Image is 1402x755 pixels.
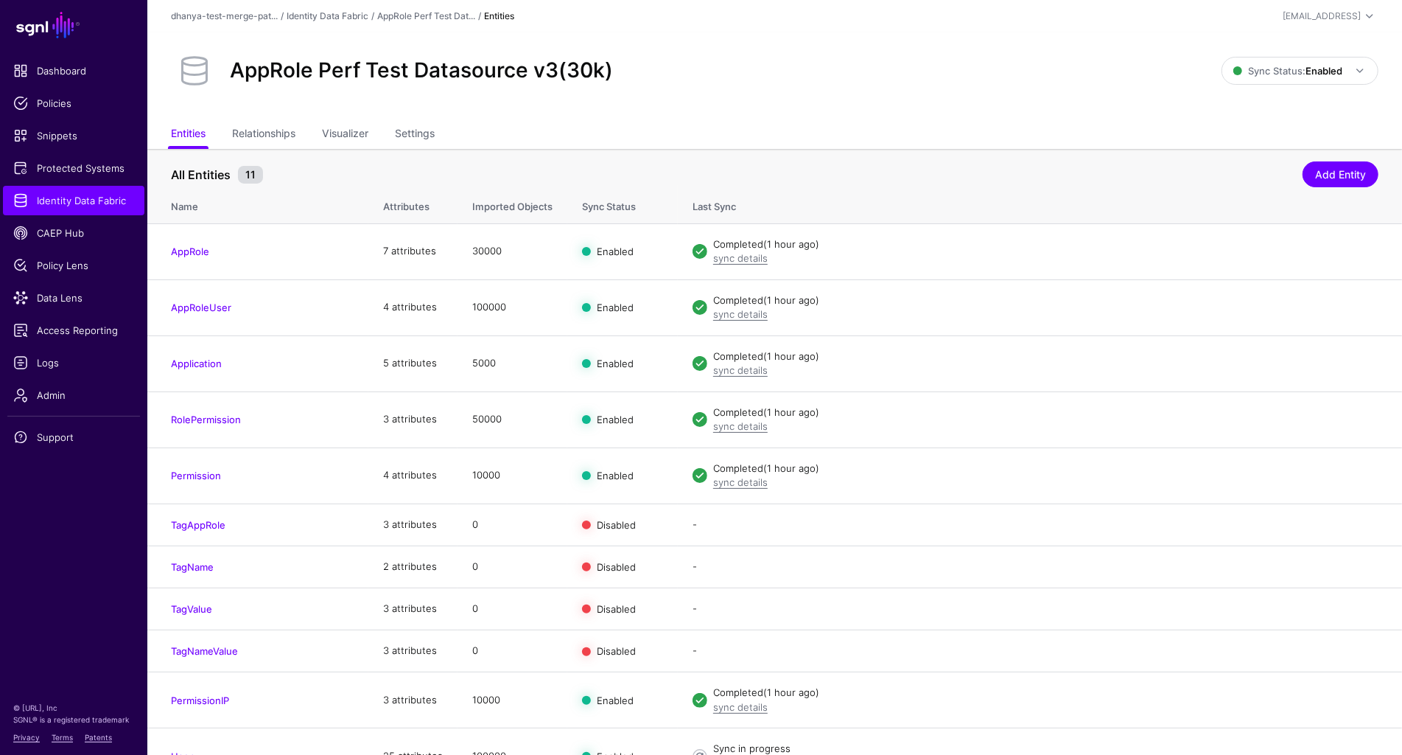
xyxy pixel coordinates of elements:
span: Enabled [597,246,634,257]
a: TagNameValue [171,645,238,657]
a: TagName [171,561,214,573]
a: Application [171,358,222,369]
a: Snippets [3,121,144,150]
a: Relationships [232,121,295,149]
span: Disabled [597,645,636,657]
a: Policy Lens [3,251,144,280]
th: Last Sync [678,185,1402,223]
a: RolePermission [171,414,241,425]
a: Terms [52,733,73,742]
a: Protected Systems [3,153,144,183]
a: Identity Data Fabric [287,10,368,21]
td: 3 attributes [368,588,458,630]
a: Permission [171,470,221,481]
div: [EMAIL_ADDRESS] [1283,10,1361,23]
span: Enabled [597,302,634,313]
span: Disabled [597,603,636,615]
div: Completed (1 hour ago) [713,686,1378,700]
span: Disabled [597,518,636,530]
th: Sync Status [567,185,678,223]
a: sync details [713,420,768,432]
td: 100000 [458,279,567,335]
td: 3 attributes [368,672,458,728]
span: Enabled [597,470,634,481]
span: Snippets [13,128,134,143]
div: / [368,10,377,23]
th: Name [147,185,368,223]
td: 2 attributes [368,546,458,588]
a: CAEP Hub [3,218,144,248]
a: Logs [3,348,144,377]
a: sync details [713,252,768,264]
th: Imported Objects [458,185,567,223]
a: Access Reporting [3,316,144,345]
td: 4 attributes [368,279,458,335]
td: 0 [458,546,567,588]
td: 5000 [458,335,567,392]
app-datasources-item-entities-syncstatus: - [693,560,697,572]
th: Attributes [368,185,458,223]
strong: Entities [484,10,514,21]
a: Policies [3,88,144,118]
a: Data Lens [3,283,144,313]
a: TagValue [171,603,212,615]
td: 30000 [458,223,567,279]
td: 0 [458,588,567,630]
a: Dashboard [3,56,144,86]
a: Admin [3,380,144,410]
a: AppRole [171,246,209,257]
a: Patents [85,733,112,742]
a: AppRole Perf Test Dat... [377,10,475,21]
span: Identity Data Fabric [13,193,134,208]
div: / [475,10,484,23]
a: sync details [713,308,768,320]
a: Visualizer [322,121,368,149]
a: SGNL [9,9,139,41]
app-datasources-item-entities-syncstatus: - [693,602,697,614]
div: Completed (1 hour ago) [713,462,1378,476]
app-datasources-item-entities-syncstatus: - [693,644,697,656]
span: Policies [13,96,134,111]
strong: Enabled [1305,65,1342,77]
span: Sync Status: [1233,65,1342,77]
p: © [URL], Inc [13,702,134,714]
a: sync details [713,364,768,376]
td: 3 attributes [368,630,458,672]
div: Completed (1 hour ago) [713,406,1378,420]
div: / [278,10,287,23]
td: 4 attributes [368,448,458,504]
div: Completed (1 hour ago) [713,237,1378,252]
a: Settings [395,121,435,149]
a: Identity Data Fabric [3,186,144,215]
a: Entities [171,121,206,149]
td: 3 attributes [368,504,458,546]
td: 10000 [458,672,567,728]
span: Protected Systems [13,161,134,175]
span: Enabled [597,414,634,425]
app-datasources-item-entities-syncstatus: - [693,518,697,530]
span: Enabled [597,694,634,706]
span: CAEP Hub [13,226,134,240]
a: Privacy [13,733,40,742]
a: dhanya-test-merge-pat... [171,10,278,21]
span: Access Reporting [13,323,134,338]
a: sync details [713,701,768,713]
td: 7 attributes [368,223,458,279]
span: All Entities [167,166,234,184]
td: 5 attributes [368,335,458,392]
div: Completed (1 hour ago) [713,293,1378,308]
span: Support [13,430,134,445]
span: Policy Lens [13,258,134,273]
span: Enabled [597,358,634,369]
td: 0 [458,630,567,672]
span: Dashboard [13,63,134,78]
span: Logs [13,355,134,370]
span: Disabled [597,560,636,572]
td: 0 [458,504,567,546]
a: AppRoleUser [171,302,231,313]
div: Completed (1 hour ago) [713,349,1378,364]
a: TagAppRole [171,519,225,531]
small: 11 [238,166,263,184]
td: 10000 [458,448,567,504]
span: Admin [13,388,134,403]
